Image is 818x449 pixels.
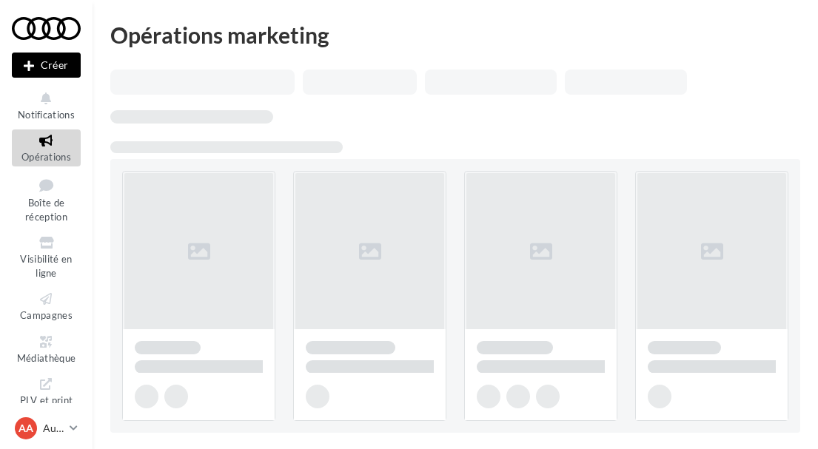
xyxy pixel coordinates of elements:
[21,151,71,163] span: Opérations
[12,288,81,324] a: Campagnes
[12,172,81,226] a: Boîte de réception
[12,53,81,78] div: Nouvelle campagne
[12,87,81,124] button: Notifications
[20,309,73,321] span: Campagnes
[20,253,72,279] span: Visibilité en ligne
[18,109,75,121] span: Notifications
[25,197,67,223] span: Boîte de réception
[19,391,75,433] span: PLV et print personnalisable
[12,414,81,442] a: AA Audi [GEOGRAPHIC_DATA]
[43,421,64,436] p: Audi [GEOGRAPHIC_DATA]
[12,232,81,282] a: Visibilité en ligne
[110,24,800,46] div: Opérations marketing
[12,331,81,367] a: Médiathèque
[12,129,81,166] a: Opérations
[19,421,33,436] span: AA
[12,373,81,437] a: PLV et print personnalisable
[12,53,81,78] button: Créer
[17,352,76,364] span: Médiathèque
